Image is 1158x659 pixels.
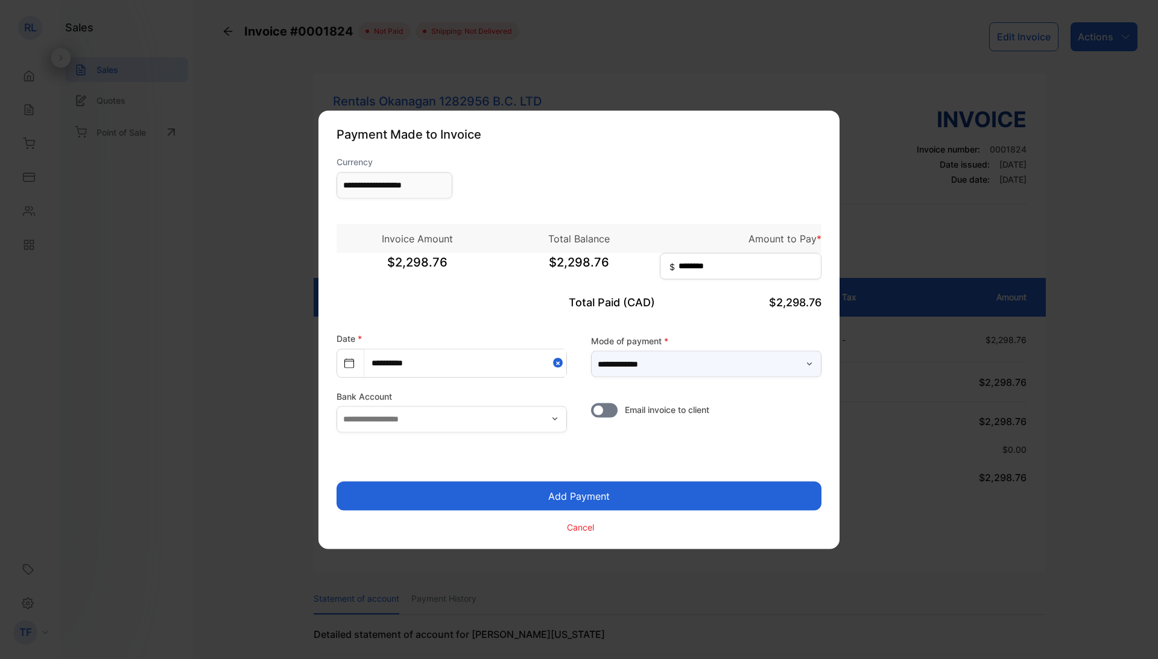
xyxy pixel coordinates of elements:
p: Cancel [567,521,594,534]
button: Open LiveChat chat widget [10,5,46,41]
span: $2,298.76 [498,253,660,283]
button: Close [553,349,566,376]
p: Invoice Amount [337,231,498,245]
p: Total Paid (CAD) [498,294,660,310]
label: Currency [337,155,452,168]
span: $2,298.76 [769,295,821,308]
span: Email invoice to client [625,403,709,415]
p: Payment Made to Invoice [337,125,821,143]
label: Date [337,333,362,343]
span: $ [669,260,675,273]
label: Mode of payment [591,335,821,347]
p: Total Balance [498,231,660,245]
button: Add Payment [337,481,821,510]
span: $2,298.76 [337,253,498,283]
label: Bank Account [337,389,567,402]
p: Amount to Pay [660,231,821,245]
